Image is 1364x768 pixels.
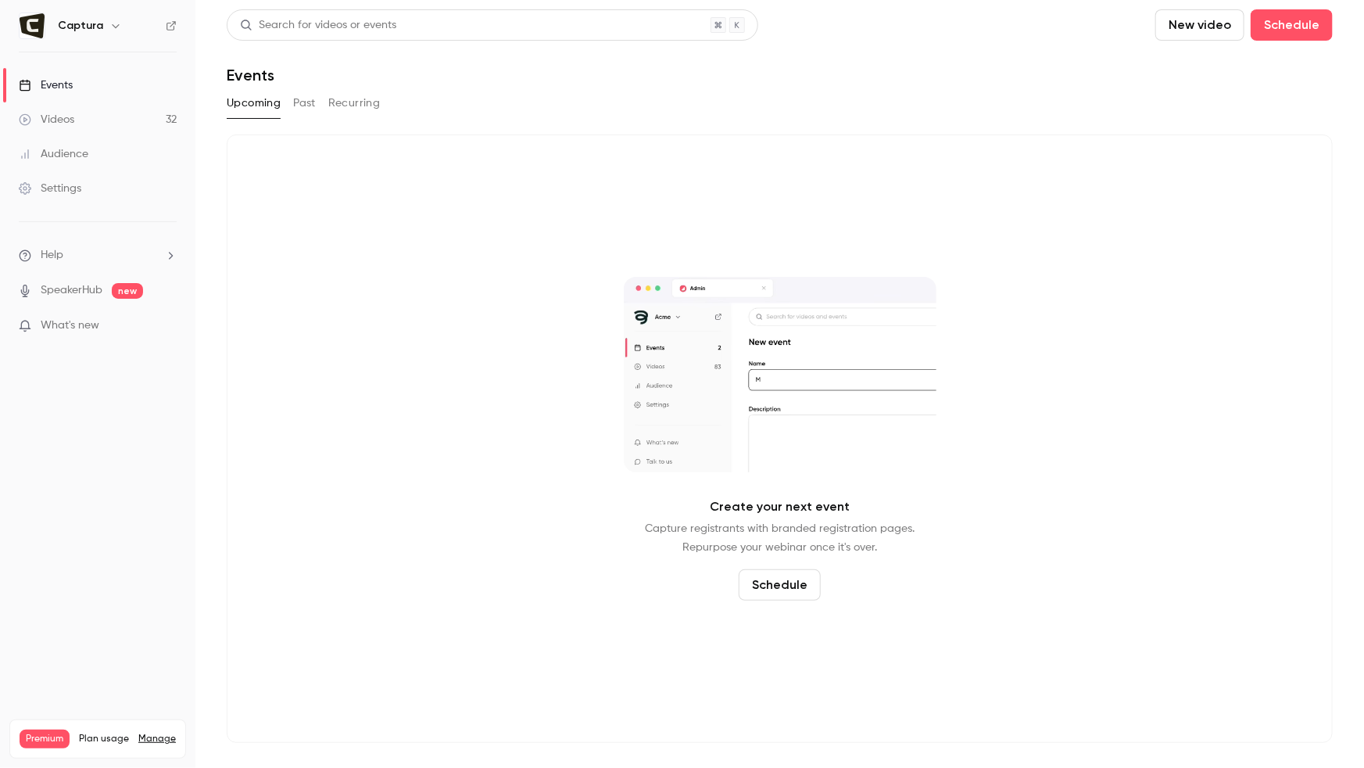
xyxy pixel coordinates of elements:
button: Schedule [739,569,821,601]
h1: Events [227,66,274,84]
p: Capture registrants with branded registration pages. Repurpose your webinar once it's over. [645,519,915,557]
div: Settings [19,181,81,196]
button: Recurring [328,91,381,116]
button: Upcoming [227,91,281,116]
span: new [112,283,143,299]
img: Captura [20,13,45,38]
button: Past [293,91,316,116]
iframe: Noticeable Trigger [158,319,177,333]
p: Create your next event [710,497,850,516]
a: SpeakerHub [41,282,102,299]
div: Events [19,77,73,93]
div: Audience [19,146,88,162]
a: Manage [138,733,176,745]
span: Plan usage [79,733,129,745]
div: Search for videos or events [240,17,396,34]
button: Schedule [1251,9,1333,41]
h6: Captura [58,18,103,34]
li: help-dropdown-opener [19,247,177,264]
button: New video [1155,9,1244,41]
div: Videos [19,112,74,127]
span: What's new [41,318,99,334]
span: Premium [20,730,70,748]
span: Help [41,247,63,264]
